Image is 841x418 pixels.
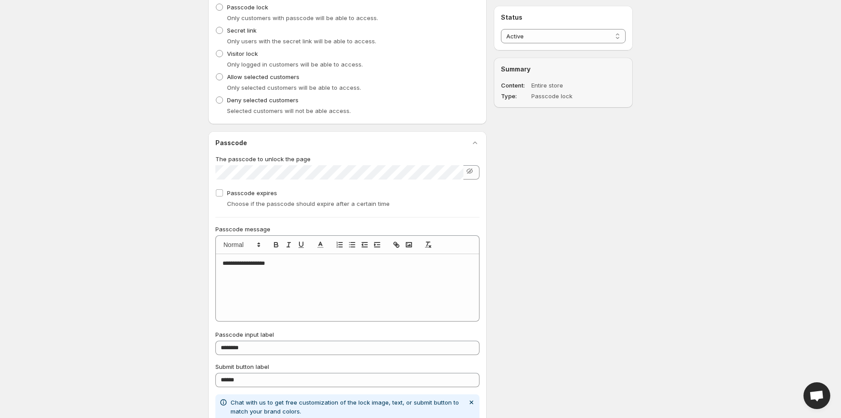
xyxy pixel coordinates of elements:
[227,96,299,104] span: Deny selected customers
[227,84,361,91] span: Only selected customers will be able to access.
[227,27,257,34] span: Secret link
[501,81,530,90] dt: Content:
[227,107,351,114] span: Selected customers will not be able access.
[227,14,378,21] span: Only customers with passcode will be able to access.
[215,138,247,147] h2: Passcode
[227,61,363,68] span: Only logged in customers will be able to access.
[215,363,269,370] span: Submit button label
[501,13,626,22] h2: Status
[215,155,311,163] span: The passcode to unlock the page
[215,331,274,338] span: Passcode input label
[803,382,830,409] a: Open chat
[227,4,268,11] span: Passcode lock
[231,399,459,415] span: Chat with us to get free customization of the lock image, text, or submit button to match your br...
[227,50,258,57] span: Visitor lock
[531,92,600,100] dd: Passcode lock
[227,200,390,207] span: Choose if the passcode should expire after a certain time
[227,189,277,196] span: Passcode expires
[227,38,376,45] span: Only users with the secret link will be able to access.
[465,396,478,409] button: Dismiss notification
[501,92,530,100] dt: Type:
[531,81,600,90] dd: Entire store
[215,225,479,234] p: Passcode message
[501,65,626,74] h2: Summary
[227,73,299,80] span: Allow selected customers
